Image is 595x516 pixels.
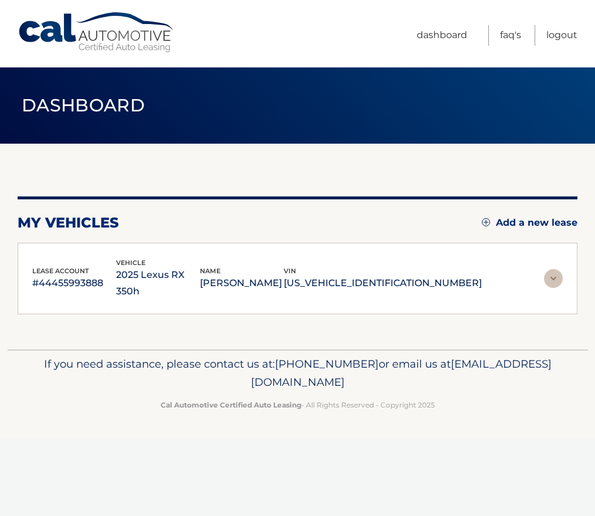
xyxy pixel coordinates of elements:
[18,12,176,53] a: Cal Automotive
[200,275,284,291] p: [PERSON_NAME]
[32,275,116,291] p: #44455993888
[116,259,145,267] span: vehicle
[22,94,145,116] span: Dashboard
[25,355,570,392] p: If you need assistance, please contact us at: or email us at
[544,269,563,288] img: accordion-rest.svg
[482,217,577,229] a: Add a new lease
[161,400,301,409] strong: Cal Automotive Certified Auto Leasing
[275,357,379,371] span: [PHONE_NUMBER]
[284,267,296,275] span: vin
[284,275,482,291] p: [US_VEHICLE_IDENTIFICATION_NUMBER]
[417,25,467,46] a: Dashboard
[25,399,570,411] p: - All Rights Reserved - Copyright 2025
[18,214,119,232] h2: my vehicles
[116,267,200,300] p: 2025 Lexus RX 350h
[482,218,490,226] img: add.svg
[546,25,577,46] a: Logout
[32,267,89,275] span: lease account
[500,25,521,46] a: FAQ's
[200,267,220,275] span: name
